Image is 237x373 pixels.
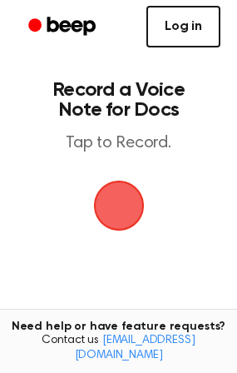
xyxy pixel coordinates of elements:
[94,181,144,231] img: Beep Logo
[75,335,195,361] a: [EMAIL_ADDRESS][DOMAIN_NAME]
[30,133,207,154] p: Tap to Record.
[30,80,207,120] h1: Record a Voice Note for Docs
[17,11,111,43] a: Beep
[146,6,220,47] a: Log in
[10,334,227,363] span: Contact us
